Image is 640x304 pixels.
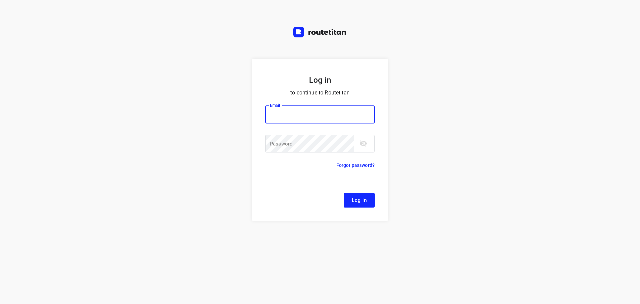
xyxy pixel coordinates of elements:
span: Log In [352,196,367,205]
button: Log In [344,193,375,208]
p: to continue to Routetitan [265,88,375,97]
p: Forgot password? [336,161,375,169]
button: toggle password visibility [357,137,370,150]
img: Routetitan [293,27,347,37]
h5: Log in [265,75,375,85]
